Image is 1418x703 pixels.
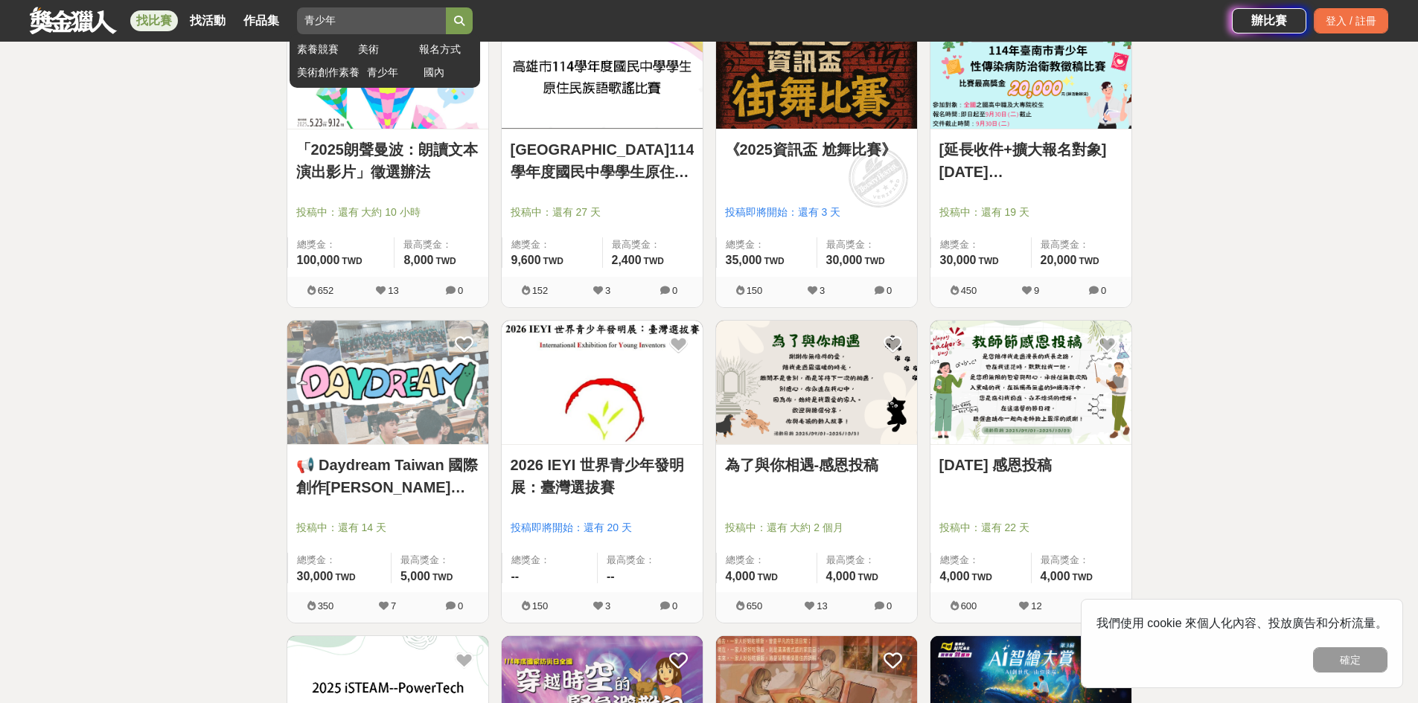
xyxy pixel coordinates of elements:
[1041,570,1070,582] span: 4,000
[335,572,355,582] span: TWD
[725,454,908,476] a: 為了與你相遇-感恩投稿
[184,10,231,31] a: 找活動
[511,520,694,536] span: 投稿即將開始：還有 20 天
[511,237,593,252] span: 總獎金：
[296,205,479,220] span: 投稿中：還有 大約 10 小時
[511,454,694,498] a: 2026 IEYI 世界青少年發明展：臺灣選拔賽
[358,42,412,57] a: 美術
[502,321,703,445] img: Cover Image
[458,285,463,296] span: 0
[758,572,778,582] span: TWD
[424,65,473,80] a: 國內
[1073,572,1093,582] span: TWD
[511,254,541,266] span: 9,600
[297,570,333,582] span: 30,000
[726,254,762,266] span: 35,000
[605,600,610,611] span: 3
[726,553,808,568] span: 總獎金：
[318,600,334,611] span: 350
[961,285,977,296] span: 450
[726,237,808,252] span: 總獎金：
[391,600,396,611] span: 7
[1079,256,1099,266] span: TWD
[388,285,398,296] span: 13
[887,285,892,296] span: 0
[1041,553,1122,568] span: 最高獎金：
[1031,600,1041,611] span: 12
[296,138,479,183] a: 「2025朗聲曼波：朗讀文本演出影片」徵選辦法
[826,254,863,266] span: 30,000
[400,570,430,582] span: 5,000
[1034,285,1039,296] span: 9
[820,285,825,296] span: 3
[972,572,992,582] span: TWD
[978,256,998,266] span: TWD
[725,205,908,220] span: 投稿即將開始：還有 3 天
[747,285,763,296] span: 150
[296,520,479,536] span: 投稿中：還有 14 天
[532,285,549,296] span: 152
[543,256,563,266] span: TWD
[930,321,1131,445] img: Cover Image
[940,553,1022,568] span: 總獎金：
[297,237,386,252] span: 總獎金：
[930,321,1131,446] a: Cover Image
[725,138,908,161] a: 《2025資訊盃 尬舞比賽》
[287,321,488,445] img: Cover Image
[432,572,453,582] span: TWD
[297,7,446,34] input: 總獎金40萬元 全球自行車設計比賽
[297,254,340,266] span: 100,000
[1313,647,1387,672] button: 確定
[297,42,351,57] a: 素養競賽
[817,600,827,611] span: 13
[716,321,917,445] img: Cover Image
[511,570,520,582] span: --
[864,256,884,266] span: TWD
[716,4,917,129] img: Cover Image
[672,285,677,296] span: 0
[1314,8,1388,33] div: 登入 / 註冊
[237,10,285,31] a: 作品集
[939,138,1122,183] a: [延長收件+擴大報名對象][DATE][GEOGRAPHIC_DATA]青少年性傳染病防治衛教徵稿比賽
[458,600,463,611] span: 0
[502,4,703,129] img: Cover Image
[716,4,917,129] a: Cover Image
[747,600,763,611] span: 650
[725,520,908,536] span: 投稿中：還有 大約 2 個月
[644,256,664,266] span: TWD
[130,10,178,31] a: 找比賽
[511,138,694,183] a: [GEOGRAPHIC_DATA]114學年度國民中學學生原住民族語歌謠比賽
[511,553,589,568] span: 總獎金：
[287,4,488,129] a: Cover Image
[419,42,473,57] a: 報名方式
[612,254,642,266] span: 2,400
[826,570,856,582] span: 4,000
[940,254,977,266] span: 30,000
[502,321,703,446] a: Cover Image
[297,65,360,80] a: 美術創作素養
[826,553,908,568] span: 最高獎金：
[612,237,694,252] span: 最高獎金：
[400,553,479,568] span: 最高獎金：
[930,4,1131,129] a: Cover Image
[716,321,917,446] a: Cover Image
[1041,254,1077,266] span: 20,000
[1232,8,1306,33] a: 辦比賽
[367,65,416,80] a: 青少年
[435,256,456,266] span: TWD
[287,321,488,446] a: Cover Image
[532,600,549,611] span: 150
[961,600,977,611] span: 600
[939,205,1122,220] span: 投稿中：還有 19 天
[1041,237,1122,252] span: 最高獎金：
[764,256,784,266] span: TWD
[1096,617,1387,629] span: 我們使用 cookie 來個人化內容、投放廣告和分析流量。
[726,570,756,582] span: 4,000
[296,454,479,498] a: 📢 Daydream Taiwan 國際創作[PERSON_NAME]天做出人生的第一款遊戲吧！
[403,254,433,266] span: 8,000
[605,285,610,296] span: 3
[342,256,362,266] span: TWD
[858,572,878,582] span: TWD
[297,553,382,568] span: 總獎金：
